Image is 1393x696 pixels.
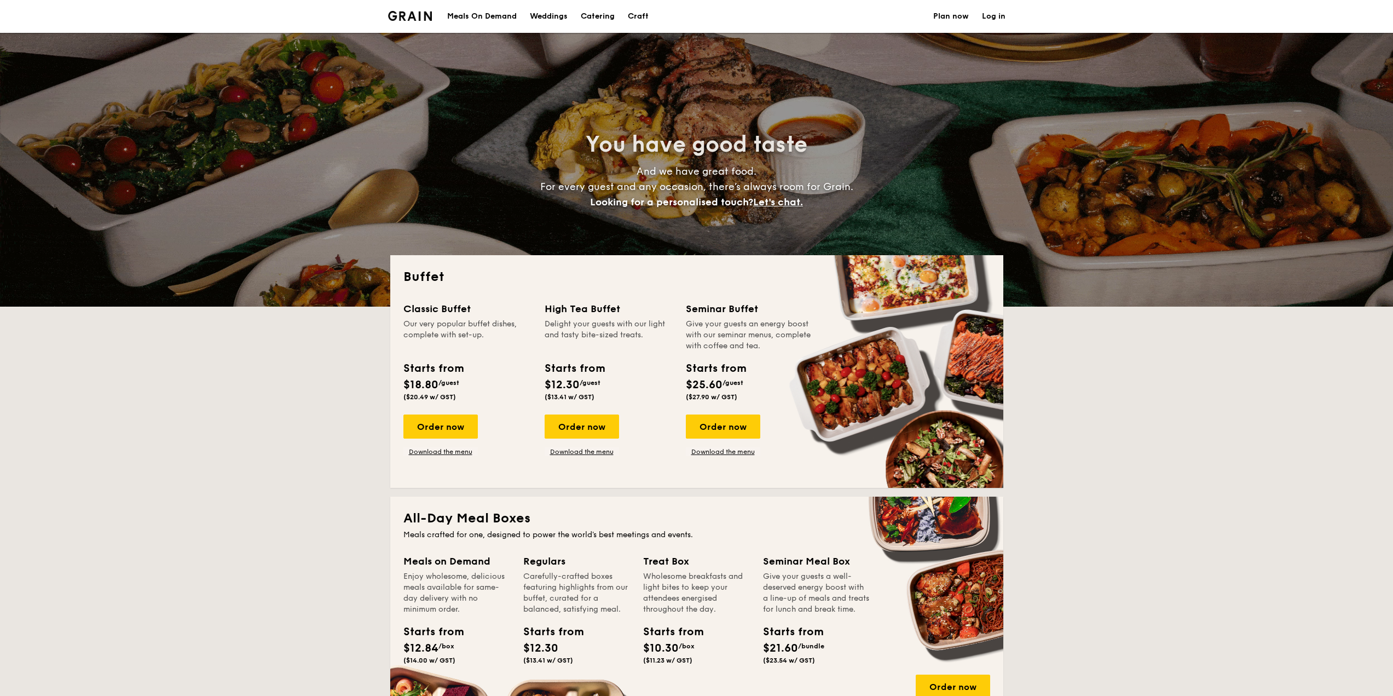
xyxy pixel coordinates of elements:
[545,447,619,456] a: Download the menu
[403,554,510,569] div: Meals on Demand
[643,554,750,569] div: Treat Box
[403,657,455,664] span: ($14.00 w/ GST)
[679,642,695,650] span: /box
[403,415,478,439] div: Order now
[403,301,531,317] div: Classic Buffet
[403,360,463,377] div: Starts from
[590,196,753,208] span: Looking for a personalised touch?
[545,415,619,439] div: Order now
[686,319,814,352] div: Give your guests an energy boost with our seminar menus, complete with coffee and tea.
[403,378,438,392] span: $18.80
[643,642,679,655] span: $10.30
[545,319,673,352] div: Delight your guests with our light and tasty bite-sized treats.
[763,571,870,615] div: Give your guests a well-deserved energy boost with a line-up of meals and treats for lunch and br...
[403,393,456,401] span: ($20.49 w/ GST)
[753,196,803,208] span: Let's chat.
[686,415,760,439] div: Order now
[686,360,745,377] div: Starts from
[388,11,432,21] a: Logotype
[580,379,600,387] span: /guest
[388,11,432,21] img: Grain
[643,624,692,640] div: Starts from
[643,657,692,664] span: ($11.23 w/ GST)
[545,360,604,377] div: Starts from
[540,165,853,208] span: And we have great food. For every guest and any occasion, there’s always room for Grain.
[438,379,459,387] span: /guest
[763,657,815,664] span: ($23.54 w/ GST)
[403,268,990,286] h2: Buffet
[798,642,824,650] span: /bundle
[686,301,814,317] div: Seminar Buffet
[523,554,630,569] div: Regulars
[545,378,580,392] span: $12.30
[722,379,743,387] span: /guest
[763,624,812,640] div: Starts from
[523,624,573,640] div: Starts from
[763,642,798,655] span: $21.60
[686,447,760,456] a: Download the menu
[686,378,722,392] span: $25.60
[686,393,737,401] span: ($27.90 w/ GST)
[523,571,630,615] div: Carefully-crafted boxes featuring highlights from our buffet, curated for a balanced, satisfying ...
[403,571,510,615] div: Enjoy wholesome, delicious meals available for same-day delivery with no minimum order.
[403,530,990,540] div: Meals crafted for one, designed to power the world's best meetings and events.
[643,571,750,615] div: Wholesome breakfasts and light bites to keep your attendees energised throughout the day.
[403,624,453,640] div: Starts from
[523,642,558,655] span: $12.30
[545,393,594,401] span: ($13.41 w/ GST)
[545,301,673,317] div: High Tea Buffet
[763,554,870,569] div: Seminar Meal Box
[438,642,454,650] span: /box
[403,510,990,527] h2: All-Day Meal Boxes
[403,642,438,655] span: $12.84
[403,447,478,456] a: Download the menu
[403,319,531,352] div: Our very popular buffet dishes, complete with set-up.
[586,131,807,158] span: You have good taste
[523,657,573,664] span: ($13.41 w/ GST)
